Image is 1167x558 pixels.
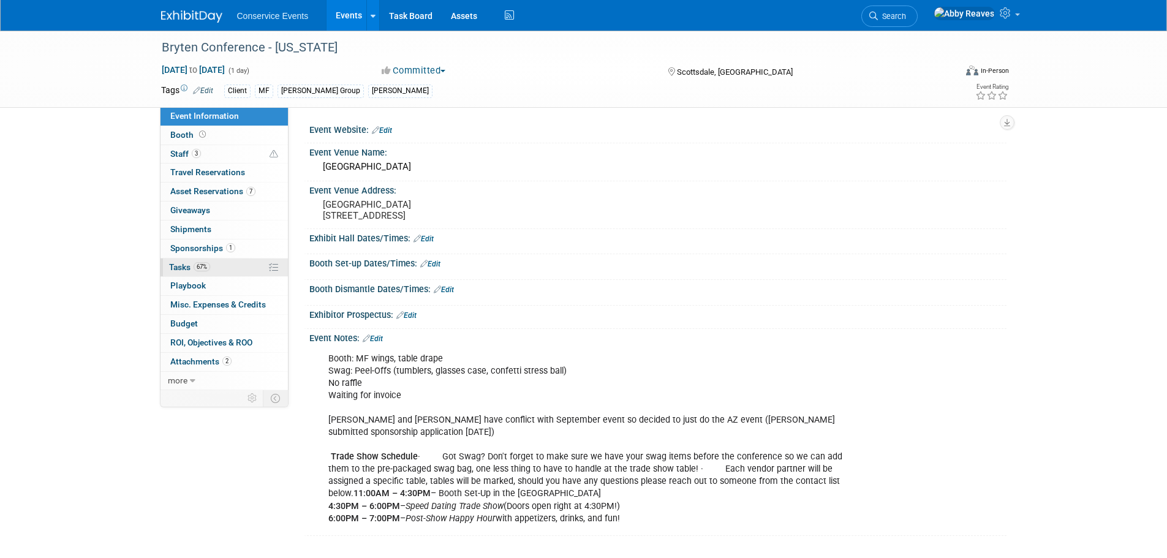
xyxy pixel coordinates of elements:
div: Event Venue Name: [309,143,1006,159]
span: Asset Reservations [170,186,255,196]
a: Asset Reservations7 [161,183,288,201]
pre: [GEOGRAPHIC_DATA] [STREET_ADDRESS] [323,199,586,221]
span: (1 day) [227,67,249,75]
a: Edit [193,86,213,95]
a: ROI, Objectives & ROO [161,334,288,352]
span: Event Information [170,111,239,121]
a: Event Information [161,107,288,126]
div: Client [224,85,251,97]
span: to [187,65,199,75]
span: Search [878,12,906,21]
button: Committed [377,64,450,77]
b: 11:00AM – 4:30PM [353,488,431,499]
td: Tags [161,84,213,98]
span: Tasks [169,262,210,272]
a: Booth [161,126,288,145]
div: Booth Dismantle Dates/Times: [309,280,1006,296]
span: Sponsorships [170,243,235,253]
span: 1 [226,243,235,252]
div: [PERSON_NAME] Group [278,85,364,97]
a: Shipments [161,221,288,239]
a: Edit [372,126,392,135]
a: Edit [414,235,434,243]
div: Exhibit Hall Dates/Times: [309,229,1006,245]
td: Personalize Event Tab Strip [242,390,263,406]
div: Bryten Conference - [US_STATE] [157,37,937,59]
a: Staff3 [161,145,288,164]
a: Edit [434,285,454,294]
span: Shipments [170,224,211,234]
span: 7 [246,187,255,196]
span: Conservice Events [237,11,309,21]
a: Travel Reservations [161,164,288,182]
td: Toggle Event Tabs [263,390,288,406]
a: Tasks67% [161,258,288,277]
a: Edit [420,260,440,268]
span: Travel Reservations [170,167,245,177]
div: In-Person [980,66,1009,75]
div: Event Rating [975,84,1008,90]
span: Attachments [170,356,232,366]
div: [PERSON_NAME] [368,85,432,97]
span: Staff [170,149,201,159]
div: Booth Set-up Dates/Times: [309,254,1006,270]
i: Speed Dating Trade Show [406,501,504,511]
i: Post-Show Happy Hour [406,513,496,524]
a: Misc. Expenses & Credits [161,296,288,314]
img: Format-Inperson.png [966,66,978,75]
div: MF [255,85,273,97]
a: Sponsorships1 [161,239,288,258]
b: 4:30PM – 6:00PM [328,501,400,511]
div: Event Format [883,64,1010,82]
span: Booth not reserved yet [197,130,208,139]
a: Playbook [161,277,288,295]
span: 2 [222,356,232,366]
span: Potential Scheduling Conflict -- at least one attendee is tagged in another overlapping event. [270,149,278,160]
img: ExhibitDay [161,10,222,23]
span: 3 [192,149,201,158]
span: 67% [194,262,210,271]
span: Budget [170,319,198,328]
a: Edit [363,334,383,343]
span: ROI, Objectives & ROO [170,337,252,347]
span: Booth [170,130,208,140]
a: Attachments2 [161,353,288,371]
div: Event Website: [309,121,1006,137]
div: Booth: MF wings, table drape Swag: Peel-Offs (tumblers, glasses case, confetti stress ball) No ra... [320,347,872,531]
a: Edit [396,311,417,320]
a: Giveaways [161,202,288,220]
span: Scottsdale, [GEOGRAPHIC_DATA] [677,67,793,77]
div: [GEOGRAPHIC_DATA] [319,157,997,176]
span: Playbook [170,281,206,290]
a: more [161,372,288,390]
div: Exhibitor Prospectus: [309,306,1006,322]
div: Event Notes: [309,329,1006,345]
img: Abby Reaves [934,7,995,20]
b: Trade Show Schedule [331,451,418,462]
span: more [168,375,187,385]
b: 6:00PM – 7:00PM [328,513,400,524]
span: Giveaways [170,205,210,215]
span: Misc. Expenses & Credits [170,300,266,309]
div: Event Venue Address: [309,181,1006,197]
a: Budget [161,315,288,333]
a: Search [861,6,918,27]
span: [DATE] [DATE] [161,64,225,75]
